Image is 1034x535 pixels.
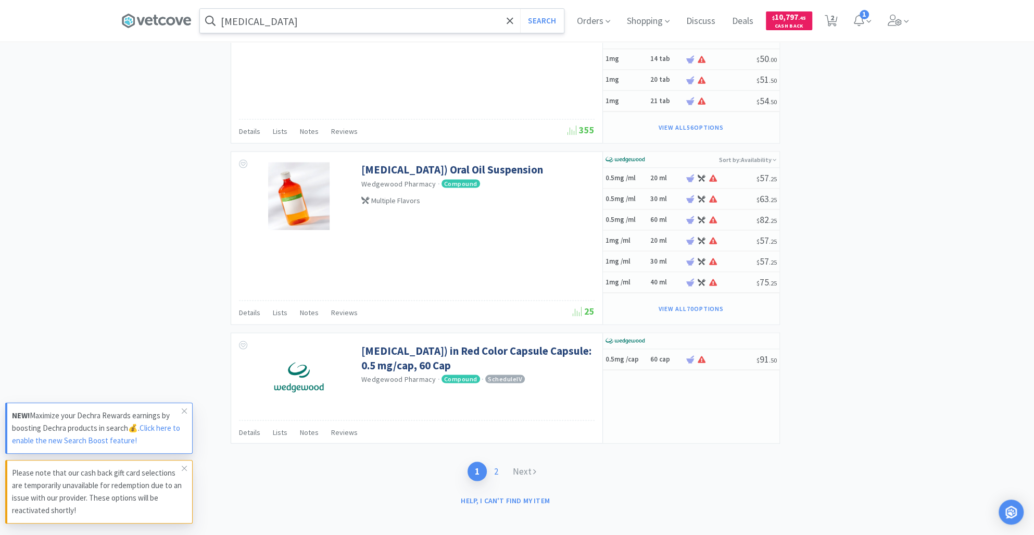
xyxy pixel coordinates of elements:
[361,179,436,188] a: Wedgewood Pharmacy
[606,355,647,364] h5: 0.5mg /cap
[331,427,358,437] span: Reviews
[650,173,682,182] h6: 20 ml
[650,96,682,105] h6: 21 tab
[772,12,806,22] span: 10,797
[606,76,647,84] h5: 1mg
[756,276,777,288] span: 75
[300,307,319,317] span: Notes
[650,236,682,245] h6: 20 ml
[487,462,506,481] a: 2
[442,179,480,188] span: Compound
[438,179,440,188] span: ·
[331,126,358,135] span: Reviews
[606,215,647,224] h5: 0.5mg /ml
[273,307,287,317] span: Lists
[606,152,645,167] img: e40baf8987b14801afb1611fffac9ca4_8.png
[756,192,777,204] span: 63
[769,175,777,182] span: . 25
[769,356,777,364] span: . 50
[756,77,760,84] span: $
[273,427,287,437] span: Lists
[361,374,436,383] a: Wedgewood Pharmacy
[682,17,720,26] a: Discuss
[361,162,543,176] a: [MEDICAL_DATA]) Oral Oil Suspension
[769,195,777,203] span: . 25
[769,258,777,266] span: . 25
[756,353,777,365] span: 91
[650,278,682,287] h6: 40 ml
[606,194,647,203] h5: 0.5mg /ml
[653,301,729,316] button: View all70Options
[485,375,525,383] span: Schedule IV
[769,77,777,84] span: . 50
[756,279,760,287] span: $
[756,97,760,105] span: $
[273,126,287,135] span: Lists
[728,17,758,26] a: Deals
[756,234,777,246] span: 57
[756,216,760,224] span: $
[860,10,869,19] span: 1
[756,195,760,203] span: $
[756,73,777,85] span: 51
[361,194,592,206] div: Multiple Flavors
[756,175,760,182] span: $
[239,427,260,437] span: Details
[438,374,440,383] span: ·
[606,278,647,287] h5: 1mg /ml
[300,126,319,135] span: Notes
[606,257,647,266] h5: 1mg /ml
[12,410,30,420] strong: NEW!
[650,215,682,224] h6: 60 ml
[265,343,333,411] img: da3119736dc3485486b494fbf8833b10_534247.jpeg
[520,9,563,33] button: Search
[482,374,484,383] span: ·
[769,56,777,64] span: . 00
[719,152,777,167] p: Sort by: Availability
[769,216,777,224] span: . 25
[769,97,777,105] span: . 50
[361,343,592,372] a: [MEDICAL_DATA]) in Red Color Capsule Capsule: 0.5 mg/cap, 60 Cap
[455,491,556,509] button: Help, I can't find my item
[769,279,777,287] span: . 25
[650,257,682,266] h6: 30 ml
[756,171,777,183] span: 57
[756,255,777,267] span: 57
[756,56,760,64] span: $
[769,237,777,245] span: . 25
[756,53,777,65] span: 50
[300,427,319,437] span: Notes
[606,96,647,105] h5: 1mg
[268,162,330,230] img: 51f91ce2475145f7bff6e3a1cac4f4ef_677207.jpeg
[756,213,777,225] span: 82
[650,55,682,64] h6: 14 tab
[468,462,487,481] a: 1
[573,305,595,317] span: 25
[331,307,358,317] span: Reviews
[772,23,806,30] span: Cash Back
[650,355,682,364] h6: 60 cap
[239,126,260,135] span: Details
[772,15,775,21] span: $
[200,9,564,33] input: Search by item, sku, manufacturer, ingredient, size...
[756,237,760,245] span: $
[650,76,682,84] h6: 20 tab
[606,55,647,64] h5: 1mg
[568,123,595,135] span: 355
[798,15,806,21] span: . 45
[606,173,647,182] h5: 0.5mg /ml
[650,194,682,203] h6: 30 ml
[606,236,647,245] h5: 1mg /ml
[756,356,760,364] span: $
[442,375,480,383] span: Compound
[821,18,842,27] a: 2
[756,258,760,266] span: $
[999,500,1024,525] div: Open Intercom Messenger
[12,409,182,447] p: Maximize your Dechra Rewards earnings by boosting Dechra products in search💰.
[239,307,260,317] span: Details
[756,94,777,106] span: 54
[606,333,645,349] img: e40baf8987b14801afb1611fffac9ca4_8.png
[12,467,182,517] p: Please note that our cash back gift card selections are temporarily unavailable for redemption du...
[766,7,812,35] a: $10,797.45Cash Back
[653,120,729,134] button: View all56Options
